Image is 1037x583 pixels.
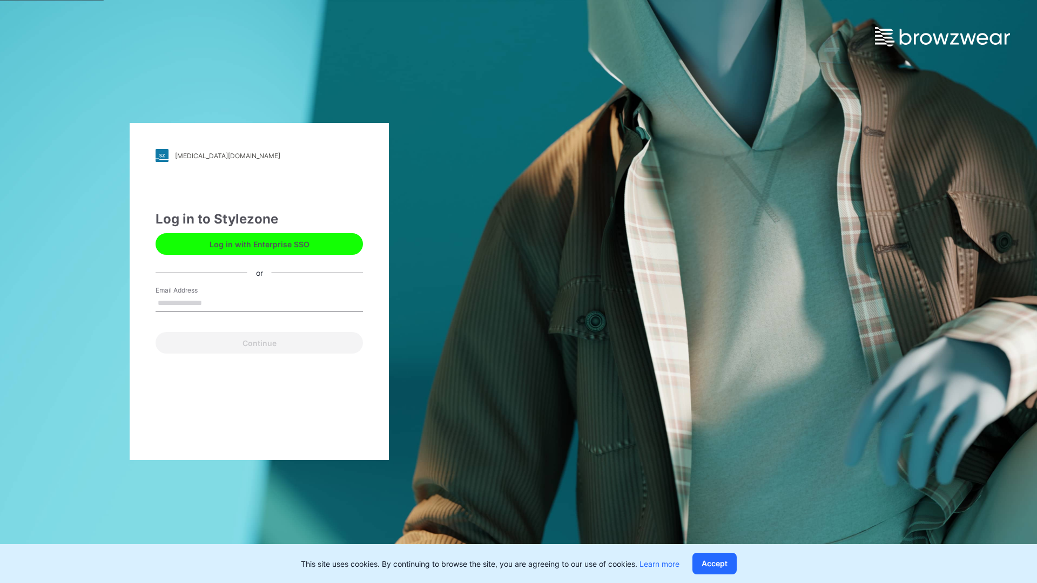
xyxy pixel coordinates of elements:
[639,559,679,568] a: Learn more
[156,233,363,255] button: Log in with Enterprise SSO
[301,558,679,570] p: This site uses cookies. By continuing to browse the site, you are agreeing to our use of cookies.
[247,267,272,278] div: or
[175,152,280,160] div: [MEDICAL_DATA][DOMAIN_NAME]
[156,286,231,295] label: Email Address
[692,553,737,574] button: Accept
[875,27,1010,46] img: browzwear-logo.e42bd6dac1945053ebaf764b6aa21510.svg
[156,149,363,162] a: [MEDICAL_DATA][DOMAIN_NAME]
[156,209,363,229] div: Log in to Stylezone
[156,149,169,162] img: stylezone-logo.562084cfcfab977791bfbf7441f1a819.svg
